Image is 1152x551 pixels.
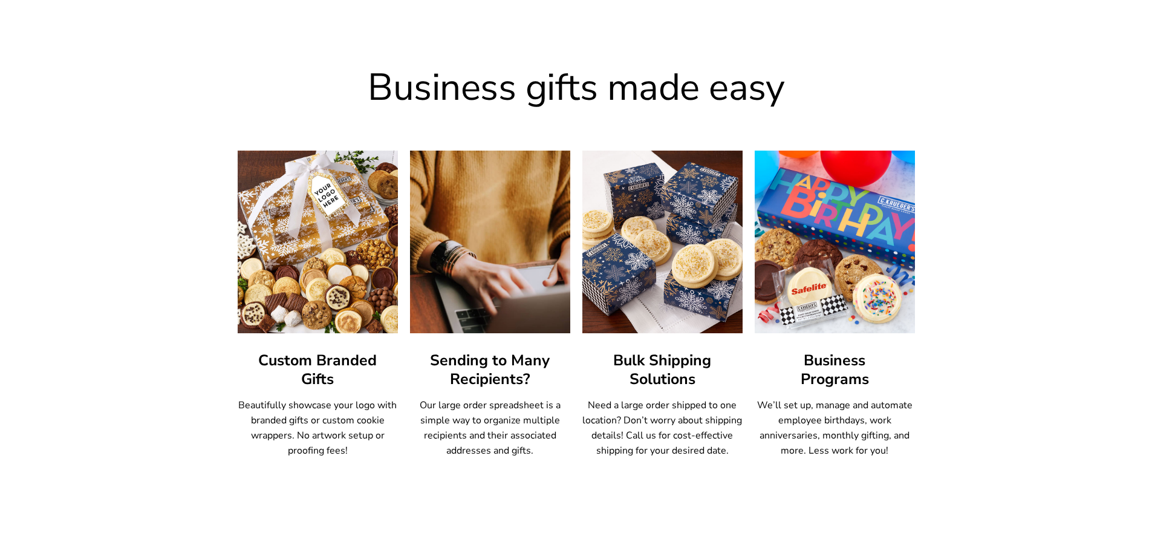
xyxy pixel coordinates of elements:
h3: Bulk Shipping Solutions [582,351,743,389]
h3: Custom Branded Gifts [238,351,398,389]
p: Beautifully showcase your logo with branded gifts or custom cookie wrappers. No artwork setup or ... [238,398,398,458]
p: We’ll set up, manage and automate employee birthdays, work anniversaries, monthly gifting, and mo... [755,398,915,458]
img: Sending to Many Recipients? [410,151,570,333]
img: Custom Branded Gifts [229,142,406,342]
h2: Business gifts made easy [238,67,915,108]
img: Business Programs [755,151,915,333]
h3: Sending to Many Recipients? [410,351,570,389]
p: Our large order spreadsheet is a simple way to organize multiple recipients and their associated ... [410,398,570,458]
img: Bulk Shipping Solutions [582,151,743,333]
p: Need a large order shipped to one location? Don’t worry about shipping details! Call us for cost-... [582,398,743,458]
h3: Business Programs [755,351,915,389]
